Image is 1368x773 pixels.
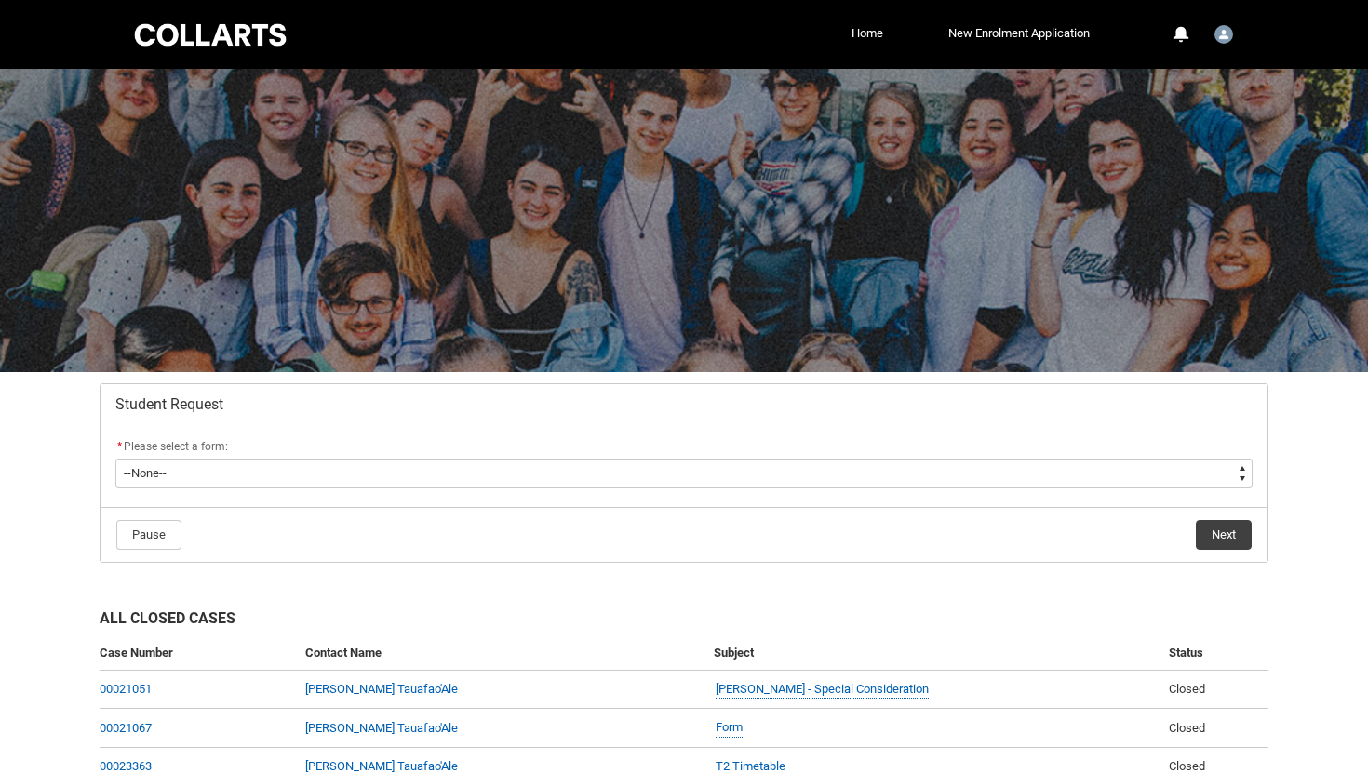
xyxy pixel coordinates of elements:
a: 00023363 [100,759,152,773]
button: Next [1196,520,1252,550]
th: Case Number [100,636,298,671]
h2: All Closed Cases [100,607,1268,636]
span: Please select a form: [124,440,228,453]
a: [PERSON_NAME] Tauafao'Ale [305,759,458,773]
a: [PERSON_NAME] Tauafao'Ale [305,682,458,696]
span: Closed [1169,721,1205,735]
a: Form [716,718,743,738]
th: Status [1161,636,1268,671]
a: Home [847,20,888,47]
span: Closed [1169,759,1205,773]
a: 00021051 [100,682,152,696]
a: New Enrolment Application [944,20,1094,47]
img: Student.mtauafa.20241338 [1214,25,1233,44]
th: Contact Name [298,636,707,671]
span: Student Request [115,395,223,414]
abbr: required [117,440,122,453]
th: Subject [706,636,1161,671]
a: [PERSON_NAME] Tauafao'Ale [305,721,458,735]
span: Closed [1169,682,1205,696]
a: 00021067 [100,721,152,735]
button: Pause [116,520,181,550]
a: [PERSON_NAME] - Special Consideration [716,680,929,700]
button: User Profile Student.mtauafa.20241338 [1210,18,1238,47]
article: Redu_Student_Request flow [100,383,1268,563]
